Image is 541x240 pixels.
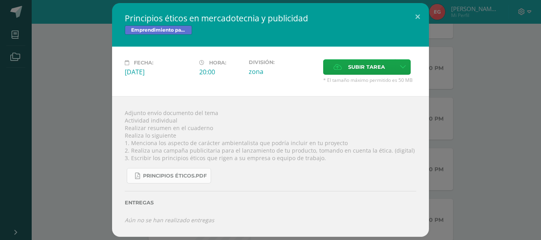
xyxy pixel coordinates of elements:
[199,68,242,76] div: 20:00
[406,3,429,30] button: Close (Esc)
[209,60,226,66] span: Hora:
[249,67,317,76] div: zona
[125,200,416,206] label: Entregas
[112,96,429,236] div: Adjunto envío documento del tema Actividad individual Realizar resumen en el cuaderno Realiza lo ...
[134,60,153,66] span: Fecha:
[323,77,416,83] span: * El tamaño máximo permitido es 50 MB
[249,59,317,65] label: División:
[143,173,207,179] span: Principios éticos.pdf
[125,13,416,24] h2: Principios éticos en mercadotecnia y publicidad
[127,168,211,183] a: Principios éticos.pdf
[348,60,385,74] span: Subir tarea
[125,25,192,35] span: Emprendimiento para la Productividad
[125,216,214,224] i: Aún no se han realizado entregas
[125,68,193,76] div: [DATE]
